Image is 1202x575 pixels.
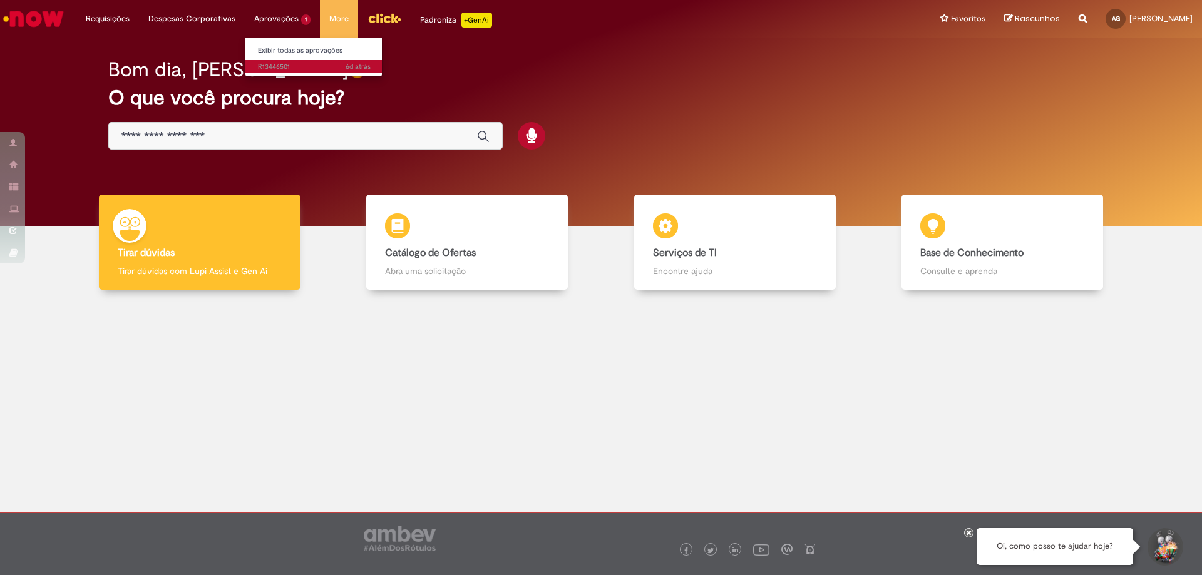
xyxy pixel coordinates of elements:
[420,13,492,28] div: Padroniza
[1146,528,1183,566] button: Iniciar Conversa de Suporte
[108,87,1094,109] h2: O que você procura hoje?
[346,62,371,71] span: 6d atrás
[601,195,869,290] a: Serviços de TI Encontre ajuda
[385,265,549,277] p: Abra uma solicitação
[977,528,1133,565] div: Oi, como posso te ajudar hoje?
[245,44,383,58] a: Exibir todas as aprovações
[148,13,235,25] span: Despesas Corporativas
[301,14,311,25] span: 1
[118,265,282,277] p: Tirar dúvidas com Lupi Assist e Gen Ai
[461,13,492,28] p: +GenAi
[920,265,1084,277] p: Consulte e aprenda
[258,62,371,72] span: R13446501
[707,547,714,554] img: logo_footer_twitter.png
[245,38,383,77] ul: Aprovações
[804,544,816,555] img: logo_footer_naosei.png
[653,247,717,259] b: Serviços de TI
[254,13,299,25] span: Aprovações
[334,195,602,290] a: Catálogo de Ofertas Abra uma solicitação
[66,195,334,290] a: Tirar dúvidas Tirar dúvidas com Lupi Assist e Gen Ai
[364,526,436,551] img: logo_footer_ambev_rotulo_gray.png
[951,13,985,25] span: Favoritos
[1015,13,1060,24] span: Rascunhos
[367,9,401,28] img: click_logo_yellow_360x200.png
[245,60,383,74] a: Aberto R13446501 :
[753,541,769,557] img: logo_footer_youtube.png
[653,265,817,277] p: Encontre ajuda
[732,547,739,554] img: logo_footer_linkedin.png
[1112,14,1120,23] span: AG
[1129,13,1193,24] span: [PERSON_NAME]
[1004,13,1060,25] a: Rascunhos
[329,13,349,25] span: More
[108,59,348,81] h2: Bom dia, [PERSON_NAME]
[683,547,689,554] img: logo_footer_facebook.png
[346,62,371,71] time: 26/08/2025 06:26:17
[781,544,793,555] img: logo_footer_workplace.png
[86,13,130,25] span: Requisições
[869,195,1137,290] a: Base de Conhecimento Consulte e aprenda
[1,6,66,31] img: ServiceNow
[920,247,1024,259] b: Base de Conhecimento
[118,247,175,259] b: Tirar dúvidas
[385,247,476,259] b: Catálogo de Ofertas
